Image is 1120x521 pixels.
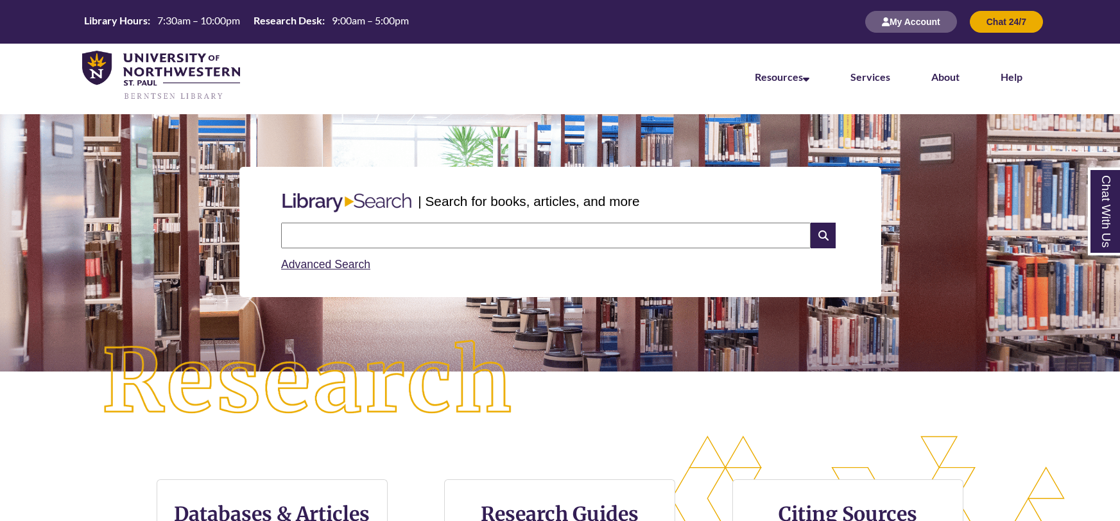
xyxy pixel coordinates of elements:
a: Hours Today [79,13,414,31]
table: Hours Today [79,13,414,30]
th: Research Desk: [248,13,327,28]
p: | Search for books, articles, and more [418,191,639,211]
img: Libary Search [276,188,418,218]
span: 7:30am – 10:00pm [157,14,240,26]
button: My Account [865,11,957,33]
a: About [931,71,960,83]
a: My Account [865,16,957,27]
span: 9:00am – 5:00pm [332,14,409,26]
a: Chat 24/7 [970,16,1043,27]
button: Chat 24/7 [970,11,1043,33]
img: UNWSP Library Logo [82,51,240,101]
img: Research [56,295,560,470]
th: Library Hours: [79,13,152,28]
a: Services [850,71,890,83]
a: Advanced Search [281,258,370,271]
a: Resources [755,71,809,83]
a: Help [1001,71,1022,83]
i: Search [811,223,835,248]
